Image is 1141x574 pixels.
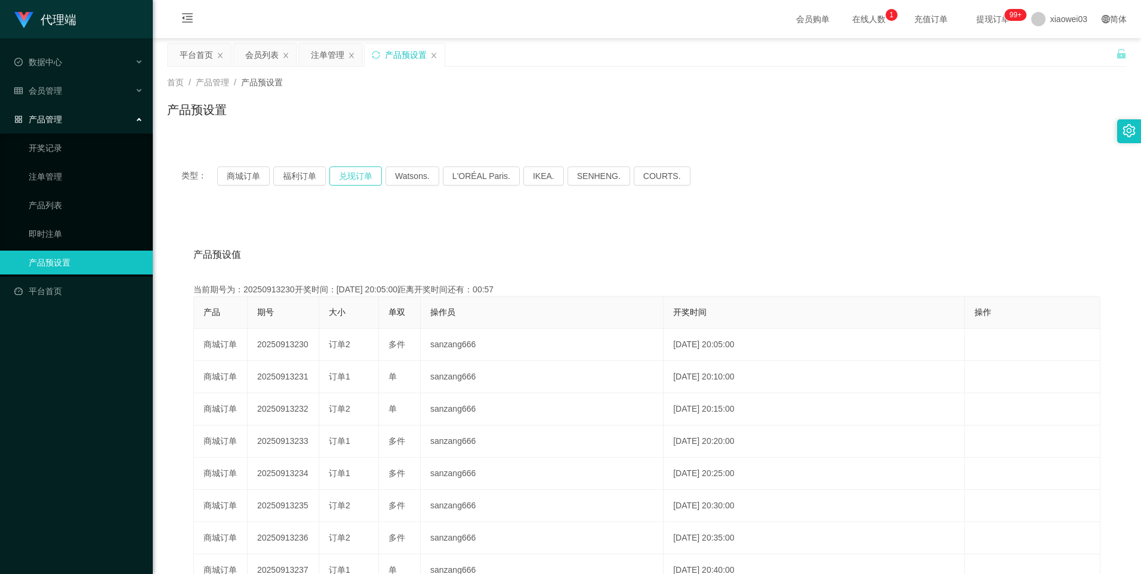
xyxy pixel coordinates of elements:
i: 图标: appstore-o [14,115,23,124]
td: sanzang666 [421,393,664,425]
a: 图标: dashboard平台首页 [14,279,143,303]
span: 类型： [181,166,217,186]
span: 产品预设置 [241,78,283,87]
span: 提现订单 [970,15,1016,23]
td: 商城订单 [194,425,248,458]
span: 多件 [388,533,405,542]
i: 图标: menu-fold [167,1,208,39]
td: sanzang666 [421,361,664,393]
td: [DATE] 20:30:00 [664,490,965,522]
span: 产品管理 [196,78,229,87]
td: 20250913234 [248,458,319,490]
td: 商城订单 [194,361,248,393]
td: 20250913231 [248,361,319,393]
td: 商城订单 [194,329,248,361]
i: 图标: sync [372,51,380,59]
i: 图标: close [282,52,289,59]
i: 图标: close [430,52,437,59]
td: 20250913232 [248,393,319,425]
span: 订单2 [329,501,350,510]
i: 图标: check-circle-o [14,58,23,66]
td: 商城订单 [194,458,248,490]
span: 产品管理 [14,115,62,124]
span: 开奖时间 [673,307,707,317]
button: Watsons. [386,166,439,186]
i: 图标: close [348,52,355,59]
td: 商城订单 [194,522,248,554]
span: 产品 [203,307,220,317]
td: [DATE] 20:35:00 [664,522,965,554]
span: 单 [388,404,397,413]
span: 在线人数 [846,15,892,23]
button: 兑现订单 [329,166,382,186]
a: 注单管理 [29,165,143,189]
span: 期号 [257,307,274,317]
i: 图标: global [1102,15,1110,23]
i: 图标: close [217,52,224,59]
span: / [234,78,236,87]
span: 订单1 [329,436,350,446]
td: sanzang666 [421,458,664,490]
span: 充值订单 [908,15,954,23]
span: 多件 [388,468,405,478]
i: 图标: setting [1123,124,1136,137]
div: 产品预设置 [385,44,427,66]
td: sanzang666 [421,329,664,361]
span: 会员管理 [14,86,62,95]
button: COURTS. [634,166,690,186]
span: 首页 [167,78,184,87]
td: 20250913233 [248,425,319,458]
td: [DATE] 20:25:00 [664,458,965,490]
span: 订单2 [329,533,350,542]
td: [DATE] 20:05:00 [664,329,965,361]
span: 订单1 [329,468,350,478]
td: 20250913236 [248,522,319,554]
span: 多件 [388,340,405,349]
td: 商城订单 [194,393,248,425]
h1: 代理端 [41,1,76,39]
a: 代理端 [14,14,76,24]
span: 操作员 [430,307,455,317]
button: SENHENG. [568,166,630,186]
span: / [189,78,191,87]
a: 产品列表 [29,193,143,217]
td: sanzang666 [421,425,664,458]
sup: 1 [886,9,898,21]
sup: 1189 [1005,9,1026,21]
button: 福利订单 [273,166,326,186]
span: 单双 [388,307,405,317]
div: 平台首页 [180,44,213,66]
td: [DATE] 20:20:00 [664,425,965,458]
td: 20250913230 [248,329,319,361]
span: 单 [388,372,397,381]
span: 订单2 [329,404,350,413]
td: sanzang666 [421,522,664,554]
td: [DATE] 20:15:00 [664,393,965,425]
button: IKEA. [523,166,564,186]
div: 注单管理 [311,44,344,66]
td: 商城订单 [194,490,248,522]
a: 即时注单 [29,222,143,246]
span: 订单1 [329,372,350,381]
div: 会员列表 [245,44,279,66]
span: 产品预设值 [193,248,241,262]
a: 产品预设置 [29,251,143,274]
span: 大小 [329,307,346,317]
span: 操作 [975,307,991,317]
h1: 产品预设置 [167,101,227,119]
p: 1 [889,9,893,21]
i: 图标: table [14,87,23,95]
span: 多件 [388,436,405,446]
img: logo.9652507e.png [14,12,33,29]
span: 数据中心 [14,57,62,67]
td: sanzang666 [421,490,664,522]
button: 商城订单 [217,166,270,186]
span: 订单2 [329,340,350,349]
div: 当前期号为：20250913230开奖时间：[DATE] 20:05:00距离开奖时间还有：00:57 [193,283,1100,296]
button: L'ORÉAL Paris. [443,166,520,186]
span: 多件 [388,501,405,510]
a: 开奖记录 [29,136,143,160]
i: 图标: unlock [1116,48,1127,59]
td: [DATE] 20:10:00 [664,361,965,393]
td: 20250913235 [248,490,319,522]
